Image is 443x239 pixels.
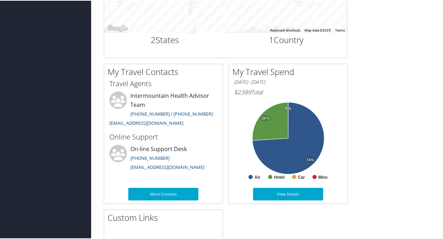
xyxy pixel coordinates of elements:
[298,174,305,179] text: Car
[108,65,223,77] h2: My Travel Contacts
[319,174,328,179] text: Misc
[151,33,156,45] span: 2
[109,33,220,45] h2: States
[109,131,217,141] h3: Online Support
[254,174,260,179] text: Air
[106,144,221,173] li: On-line Support Desk
[106,23,129,32] a: Open this area in Google Maps (opens a new window)
[232,65,347,77] h2: My Travel Spend
[130,154,170,161] a: [PHONE_NUMBER]
[231,33,342,45] h2: Country
[274,174,285,179] text: Hotel
[106,23,129,32] img: Google
[130,110,213,116] a: [PHONE_NUMBER] / [PHONE_NUMBER]
[305,28,331,32] span: Map data ©2025
[234,88,342,95] h6: Total
[108,211,223,223] h2: Custom Links
[128,187,198,200] a: More Contacts
[262,116,270,120] tspan: 26%
[269,33,274,45] span: 1
[270,27,300,32] button: Keyboard shortcuts
[109,78,217,88] h3: Travel Agents
[234,88,251,95] span: $2,589
[253,187,323,200] a: View Details
[335,28,345,32] a: Terms (opens in new tab)
[285,106,291,110] tspan: 0%
[109,119,183,125] a: [EMAIL_ADDRESS][DOMAIN_NAME]
[106,91,221,128] li: Intermountain Health Advisor Team
[306,157,314,162] tspan: 74%
[234,78,342,85] h6: [DATE] - [DATE]
[130,163,204,170] a: [EMAIL_ADDRESS][DOMAIN_NAME]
